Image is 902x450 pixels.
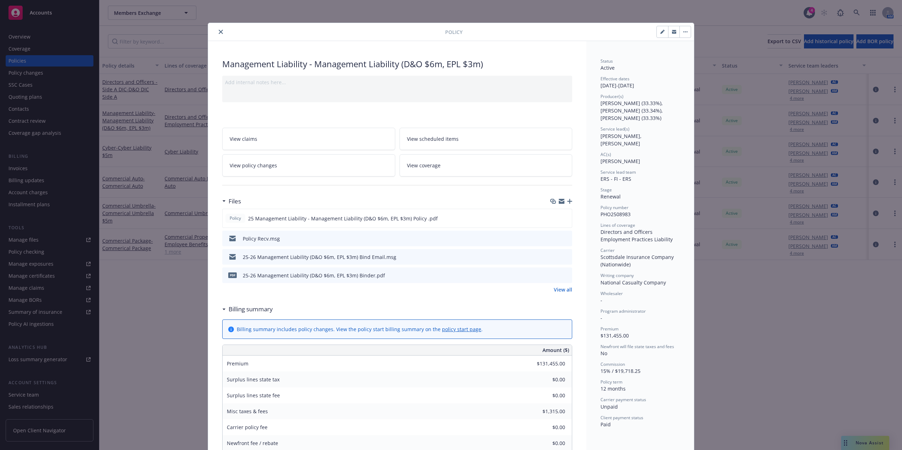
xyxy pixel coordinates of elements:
button: preview file [563,215,569,222]
span: Amount ($) [542,346,569,354]
div: Directors and Officers [601,228,680,236]
div: 25-26 Management Liability (D&O $6m, EPL $3m) Binder.pdf [243,272,385,279]
span: ERS - FI - ERS [601,175,631,182]
span: Unpaid [601,403,618,410]
span: Effective dates [601,76,630,82]
span: Policy term [601,379,622,385]
span: Premium [601,326,619,332]
span: View coverage [407,162,441,169]
span: Program administrator [601,308,646,314]
span: [PERSON_NAME], [PERSON_NAME] [601,133,643,147]
div: Policy Recv.msg [243,235,280,242]
span: PHO2508983 [601,211,631,218]
span: Commission [601,361,625,367]
span: Renewal [601,193,621,200]
div: Files [222,197,241,206]
h3: Billing summary [229,305,273,314]
span: National Casualty Company [601,279,666,286]
span: Wholesaler [601,290,623,296]
div: Billing summary includes policy changes. View the policy start billing summary on the . [237,325,483,333]
input: 0.00 [523,390,569,401]
span: Newfront fee / rebate [227,440,278,446]
span: Misc taxes & fees [227,408,268,415]
a: View coverage [400,154,573,177]
button: preview file [563,272,569,279]
span: View scheduled items [407,135,459,143]
button: download file [552,253,557,261]
span: Premium [227,360,248,367]
span: 15% / $19,718.25 [601,368,640,374]
h3: Files [229,197,241,206]
span: View claims [230,135,257,143]
button: download file [552,235,557,242]
span: Active [601,64,615,71]
span: No [601,350,607,357]
a: View all [554,286,572,293]
span: 12 months [601,385,626,392]
span: Lines of coverage [601,222,635,228]
div: Add internal notes here... [225,79,569,86]
span: 25 Management Liability - Management Liability (D&O $6m, EPL $3m) Policy .pdf [248,215,438,222]
a: View scheduled items [400,128,573,150]
span: View policy changes [230,162,277,169]
input: 0.00 [523,438,569,449]
input: 0.00 [523,406,569,417]
span: Carrier policy fee [227,424,268,431]
span: Surplus lines state fee [227,392,280,399]
input: 0.00 [523,374,569,385]
a: policy start page [442,326,481,333]
a: View policy changes [222,154,395,177]
button: download file [552,272,557,279]
a: View claims [222,128,395,150]
span: pdf [228,272,237,278]
div: Billing summary [222,305,273,314]
span: Service lead team [601,169,636,175]
span: [PERSON_NAME] (33.33%), [PERSON_NAME] (33.34%), [PERSON_NAME] (33.33%) [601,100,664,121]
span: Surplus lines state tax [227,376,280,383]
div: Employment Practices Liability [601,236,680,243]
span: Newfront will file state taxes and fees [601,344,674,350]
span: Carrier payment status [601,397,646,403]
span: Stage [601,187,612,193]
span: Scottsdale Insurance Company (Nationwide) [601,254,675,268]
span: Policy [228,215,242,221]
span: Service lead(s) [601,126,630,132]
span: Writing company [601,272,634,278]
span: Producer(s) [601,93,624,99]
span: Status [601,58,613,64]
div: [DATE] - [DATE] [601,76,680,89]
span: Paid [601,421,611,428]
span: AC(s) [601,151,611,157]
span: - [601,297,602,304]
input: 0.00 [523,422,569,433]
button: download file [551,215,557,222]
span: Policy [445,28,463,36]
span: Client payment status [601,415,643,421]
span: Policy number [601,204,628,210]
button: preview file [563,253,569,261]
input: 0.00 [523,358,569,369]
span: Carrier [601,247,615,253]
div: 25-26 Management Liability (D&O $6m, EPL $3m) Bind Email.msg [243,253,396,261]
button: close [217,28,225,36]
button: preview file [563,235,569,242]
span: - [601,315,602,321]
div: Management Liability - Management Liability (D&O $6m, EPL $3m) [222,58,572,70]
span: $131,455.00 [601,332,629,339]
span: [PERSON_NAME] [601,158,640,165]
